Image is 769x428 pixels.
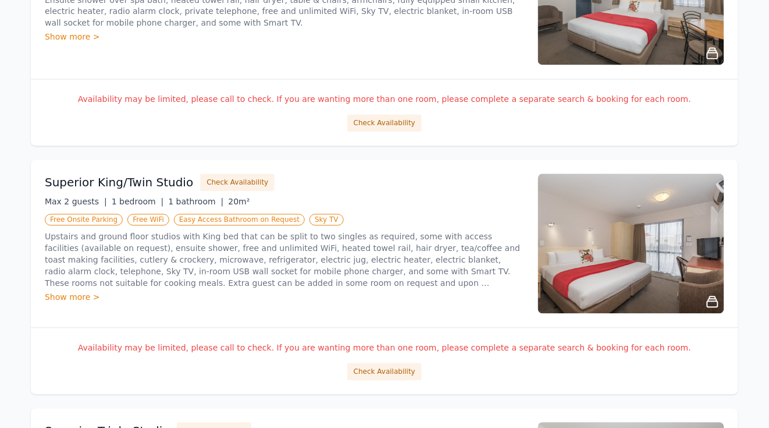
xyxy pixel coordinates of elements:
p: Availability may be limited, please call to check. If you are wanting more than one room, please ... [45,342,724,354]
div: Show more > [45,292,524,303]
button: Check Availability [347,363,422,381]
span: 1 bedroom | [112,197,164,207]
span: Max 2 guests | [45,197,107,207]
span: Free WiFi [127,214,169,226]
span: Easy Access Bathroom on Request [174,214,305,226]
button: Check Availability [347,115,422,132]
p: Upstairs and ground floor studios with King bed that can be split to two singles as required, som... [45,231,524,289]
div: Show more > [45,31,524,43]
span: Free Onsite Parking [45,214,123,226]
span: 1 bathroom | [168,197,223,207]
button: Check Availability [200,174,275,192]
p: Availability may be limited, please call to check. If you are wanting more than one room, please ... [45,94,724,105]
span: 20m² [228,197,250,207]
h3: Superior King/Twin Studio [45,175,193,191]
span: Sky TV [309,214,344,226]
